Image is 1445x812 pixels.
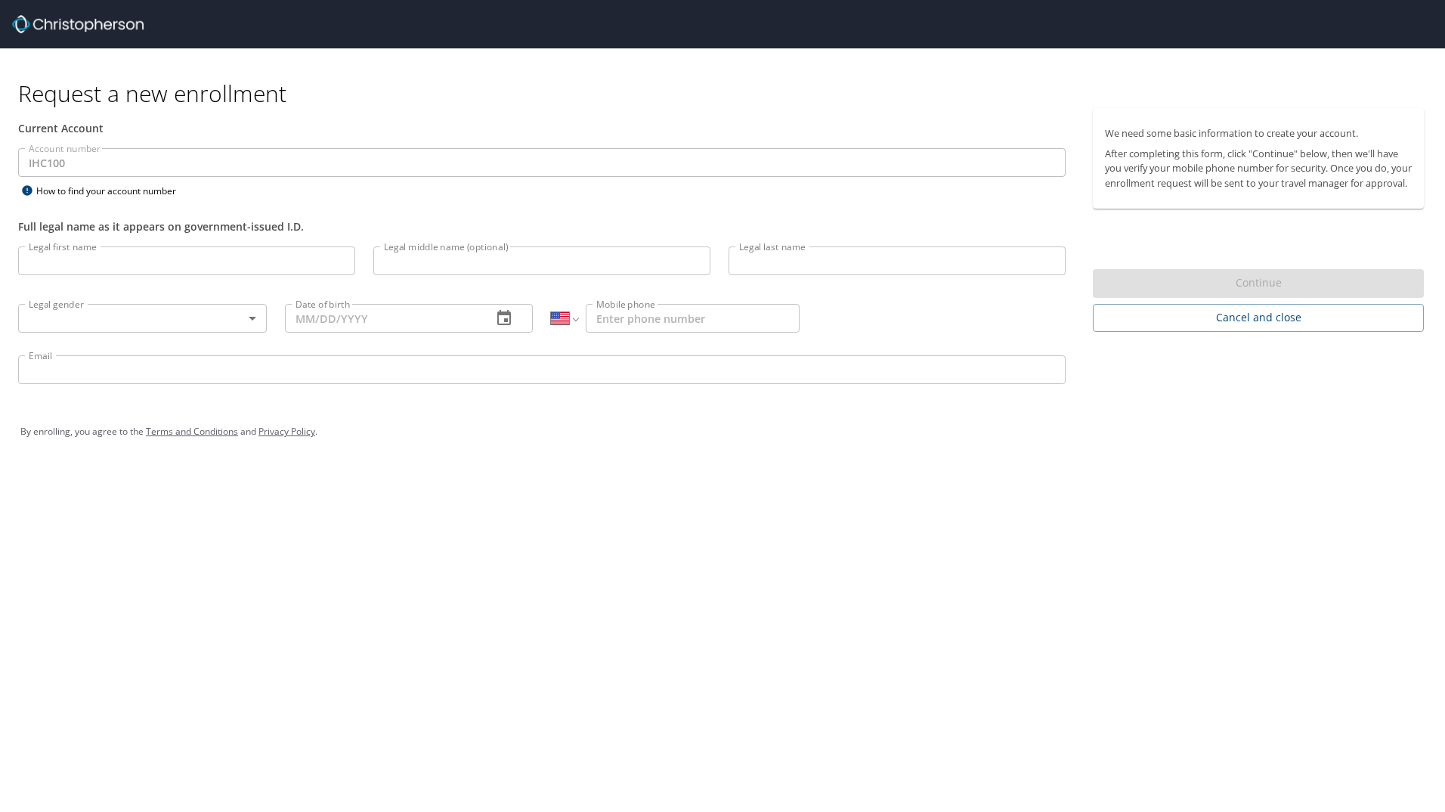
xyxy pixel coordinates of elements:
[285,304,481,333] input: MM/DD/YYYY
[1105,126,1412,141] p: We need some basic information to create your account.
[18,79,1436,108] h1: Request a new enrollment
[12,15,144,33] img: cbt logo
[146,425,238,438] a: Terms and Conditions
[18,120,1066,136] div: Current Account
[18,218,1066,234] div: Full legal name as it appears on government-issued I.D.
[1105,147,1412,191] p: After completing this form, click "Continue" below, then we'll have you verify your mobile phone ...
[18,181,207,200] div: How to find your account number
[258,425,315,438] a: Privacy Policy
[20,413,1425,451] div: By enrolling, you agree to the and .
[1093,304,1424,332] button: Cancel and close
[18,304,267,333] div: ​
[1105,308,1412,327] span: Cancel and close
[586,304,800,333] input: Enter phone number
